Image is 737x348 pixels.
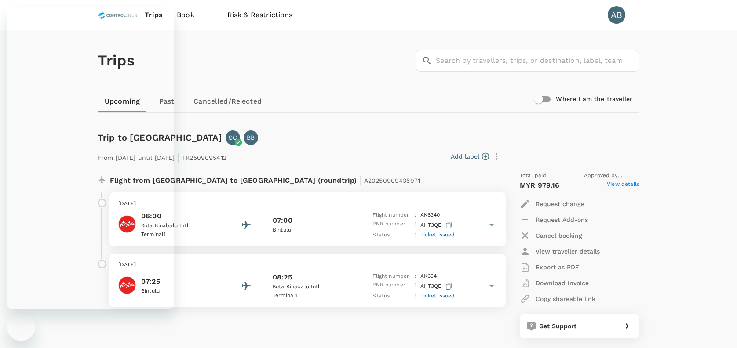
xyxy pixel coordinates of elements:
p: Flight number [372,272,411,281]
span: | [177,151,180,163]
p: AK 6341 [420,272,439,281]
p: : [415,211,416,220]
button: Cancel booking [520,228,582,243]
p: : [415,281,416,292]
button: Request Add-ons [520,212,588,228]
span: A20250909435971 [364,177,420,184]
div: AB [608,6,625,24]
p: Bintulu [141,287,220,296]
span: Get Support [539,323,577,330]
p: AHT3QE [420,220,454,231]
p: [DATE] [118,199,497,208]
button: Add label [451,152,489,161]
p: : [415,292,416,301]
p: Terminal 1 [273,291,352,300]
p: Kota Kinabalu Intl [273,283,352,291]
iframe: Messaging window [7,7,174,309]
p: AHT3QE [420,281,454,292]
p: AK 6340 [420,211,440,220]
img: Control Union Malaysia Sdn. Bhd. [98,5,138,25]
p: Kota Kinabalu Intl [141,221,220,230]
p: : [415,231,416,239]
p: PNR number [372,220,411,231]
p: Request change [536,199,584,208]
p: SC [229,133,237,142]
span: Book [177,10,194,20]
p: 08:25 [273,272,292,283]
p: 06:00 [141,211,220,221]
p: Bintulu [273,226,352,235]
span: | [359,174,361,186]
p: Request Add-ons [536,215,588,224]
p: MYR 979.16 [520,180,560,191]
button: Copy shareable link [520,291,595,307]
button: Export as PDF [520,259,579,275]
p: : [415,272,416,281]
p: 07:25 [141,276,220,287]
p: Flight from [GEOGRAPHIC_DATA] to [GEOGRAPHIC_DATA] (roundtrip) [110,171,420,187]
span: Risk & Restrictions [227,10,293,20]
iframe: Button to launch messaging window, conversation in progress [7,313,35,341]
p: [DATE] [118,261,497,269]
button: Request change [520,196,584,212]
p: View traveller details [536,247,600,256]
p: PNR number [372,281,411,292]
p: : [415,220,416,231]
h6: Where I am the traveller [556,94,632,104]
input: Search by travellers, trips, or destination, label, team [436,50,639,72]
button: View traveller details [520,243,600,259]
span: View details [607,180,639,191]
p: Terminal 1 [141,230,220,239]
p: Download invoice [536,279,589,287]
span: Ticket issued [420,232,455,238]
p: Status [372,292,411,301]
p: BB [247,133,255,142]
span: Approved by [584,171,639,180]
p: Copy shareable link [536,294,595,303]
a: Cancelled/Rejected [186,91,269,112]
p: 07:00 [273,215,292,226]
p: Cancel booking [536,231,582,240]
span: Ticket issued [420,293,455,299]
p: Flight number [372,211,411,220]
button: Download invoice [520,275,589,291]
span: Total paid [520,171,547,180]
p: Status [372,231,411,239]
p: Export as PDF [536,263,579,272]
